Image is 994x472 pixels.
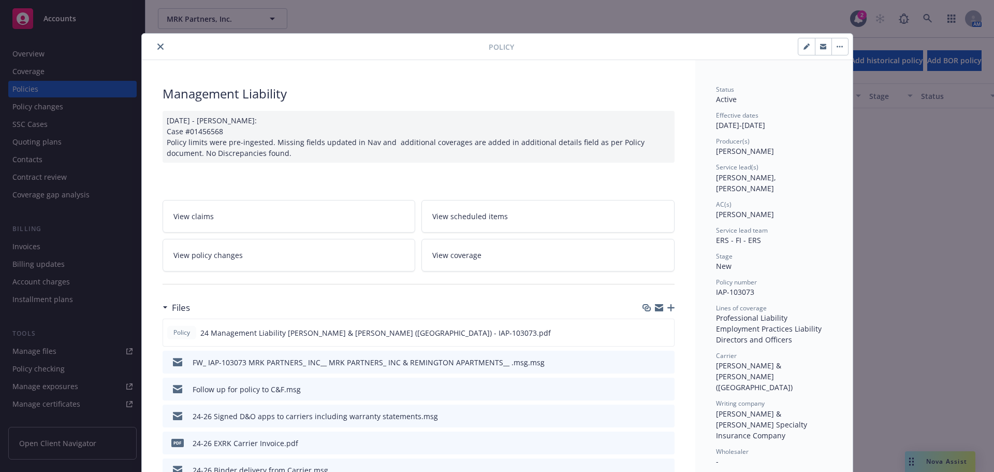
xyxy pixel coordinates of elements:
div: Directors and Officers [716,334,832,345]
button: preview file [661,384,670,395]
div: Employment Practices Liability [716,323,832,334]
span: View policy changes [173,250,243,261]
span: [PERSON_NAME] & [PERSON_NAME] Specialty Insurance Company [716,409,809,440]
button: download file [644,327,652,338]
a: View claims [163,200,416,233]
span: Effective dates [716,111,758,120]
span: [PERSON_NAME] & [PERSON_NAME] ([GEOGRAPHIC_DATA]) [716,361,793,392]
span: AC(s) [716,200,732,209]
button: download file [645,357,653,368]
span: Policy [171,328,192,337]
span: 24 Management Liability [PERSON_NAME] & [PERSON_NAME] ([GEOGRAPHIC_DATA]) - IAP-103073.pdf [200,327,551,338]
button: preview file [661,438,670,449]
div: FW_ IAP-103073 MRK PARTNERS_ INC__ MRK PARTNERS_ INC & REMINGTON APARTMENTS__ .msg.msg [193,357,545,368]
button: close [154,40,167,53]
span: Status [716,85,734,94]
span: IAP-103073 [716,287,754,297]
button: preview file [661,327,670,338]
span: - [716,456,719,466]
a: View coverage [421,239,675,271]
div: Management Liability [163,85,675,103]
span: Service lead(s) [716,163,758,171]
div: Professional Liability [716,312,832,323]
div: 24-26 Signed D&O apps to carriers including warranty statements.msg [193,411,438,422]
span: Active [716,94,737,104]
div: [DATE] - [PERSON_NAME]: Case #01456568 Policy limits were pre-ingested. Missing fields updated in... [163,111,675,163]
button: preview file [661,411,670,422]
span: [PERSON_NAME] [716,146,774,156]
span: Writing company [716,399,765,408]
a: View scheduled items [421,200,675,233]
button: download file [645,384,653,395]
div: Files [163,301,190,314]
h3: Files [172,301,190,314]
span: View coverage [432,250,481,261]
span: View scheduled items [432,211,508,222]
button: download file [645,438,653,449]
span: Lines of coverage [716,304,767,312]
button: preview file [661,357,670,368]
span: ERS - FI - ERS [716,235,761,245]
span: [PERSON_NAME], [PERSON_NAME] [716,173,778,193]
span: [PERSON_NAME] [716,209,774,219]
span: pdf [171,439,184,447]
span: New [716,261,732,271]
span: Carrier [716,351,737,360]
button: download file [645,411,653,422]
span: Stage [716,252,733,261]
div: 24-26 EXRK Carrier Invoice.pdf [193,438,298,449]
span: Policy [489,41,514,52]
div: [DATE] - [DATE] [716,111,832,131]
span: Producer(s) [716,137,750,146]
span: Service lead team [716,226,768,235]
span: View claims [173,211,214,222]
span: Wholesaler [716,447,749,456]
span: Policy number [716,278,757,287]
a: View policy changes [163,239,416,271]
div: Follow up for policy to C&F.msg [193,384,301,395]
